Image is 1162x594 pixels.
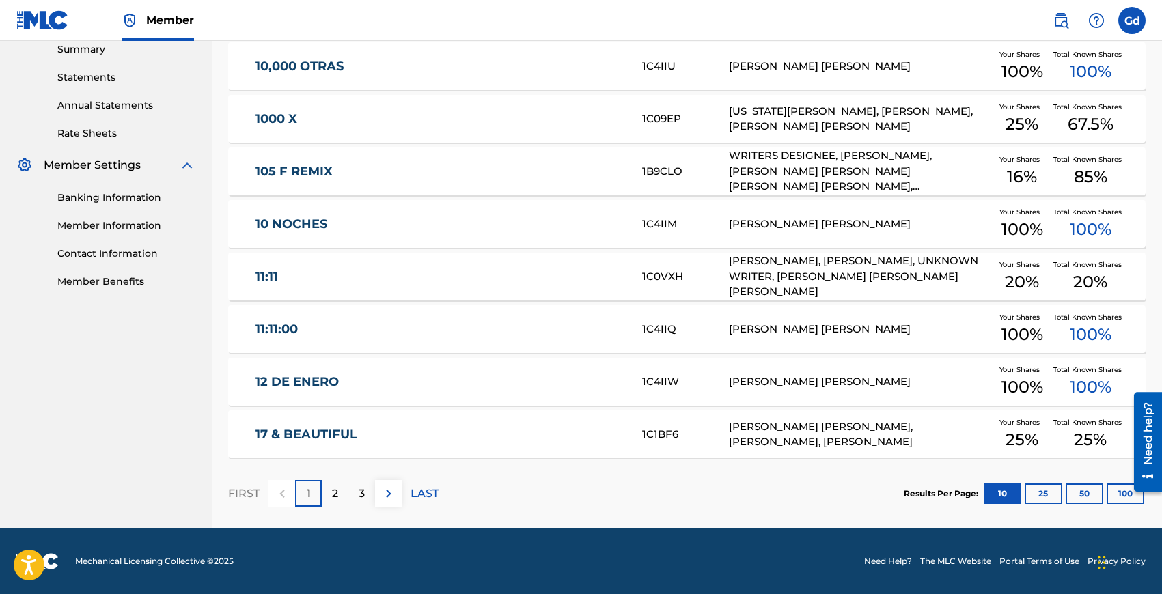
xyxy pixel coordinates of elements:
[332,485,338,502] p: 2
[1070,375,1111,399] span: 100 %
[75,555,234,567] span: Mechanical Licensing Collective © 2025
[16,157,33,173] img: Member Settings
[904,487,982,500] p: Results Per Page:
[57,218,195,233] a: Member Information
[1107,483,1144,504] button: 100
[1053,417,1127,427] span: Total Known Shares
[255,164,624,180] a: 105 F REMIX
[729,216,991,232] div: [PERSON_NAME] [PERSON_NAME]
[255,269,624,285] a: 11:11
[255,59,624,74] a: 10,000 OTRAS
[1053,365,1127,375] span: Total Known Shares
[1001,217,1043,242] span: 100 %
[729,322,991,337] div: [PERSON_NAME] [PERSON_NAME]
[642,164,730,180] div: 1B9CLO
[999,207,1045,217] span: Your Shares
[642,59,730,74] div: 1C4IIU
[1053,312,1127,322] span: Total Known Shares
[1066,483,1103,504] button: 50
[359,485,365,502] p: 3
[179,157,195,173] img: expand
[642,111,730,127] div: 1C09EP
[1007,165,1037,189] span: 16 %
[255,111,624,127] a: 1000 X
[381,485,397,502] img: right
[307,485,311,502] p: 1
[999,49,1045,59] span: Your Shares
[122,12,138,29] img: Top Rightsholder
[999,555,1079,567] a: Portal Terms of Use
[1053,259,1127,270] span: Total Known Shares
[16,553,59,569] img: logo
[999,259,1045,270] span: Your Shares
[1005,270,1039,294] span: 20 %
[864,555,912,567] a: Need Help?
[1070,59,1111,84] span: 100 %
[57,70,195,85] a: Statements
[57,190,195,205] a: Banking Information
[999,365,1045,375] span: Your Shares
[642,374,730,390] div: 1C4IIW
[57,246,195,261] a: Contact Information
[920,555,991,567] a: The MLC Website
[642,427,730,442] div: 1C1BF6
[1053,102,1127,112] span: Total Known Shares
[1006,427,1038,452] span: 25 %
[729,148,991,195] div: WRITERS DESIGNEE, [PERSON_NAME], [PERSON_NAME] [PERSON_NAME] [PERSON_NAME] [PERSON_NAME], [PERSON...
[1118,7,1146,34] div: User Menu
[255,374,624,390] a: 12 DE ENERO
[1068,112,1113,137] span: 67.5 %
[1070,217,1111,242] span: 100 %
[255,322,624,337] a: 11:11:00
[1001,322,1043,347] span: 100 %
[1006,112,1038,137] span: 25 %
[255,216,624,232] a: 10 NOCHES
[1124,387,1162,497] iframe: Resource Center
[729,104,991,135] div: [US_STATE][PERSON_NAME], [PERSON_NAME], [PERSON_NAME] [PERSON_NAME]
[1001,375,1043,399] span: 100 %
[1098,542,1106,583] div: Drag
[1070,322,1111,347] span: 100 %
[1053,49,1127,59] span: Total Known Shares
[1047,7,1075,34] a: Public Search
[729,419,991,450] div: [PERSON_NAME] [PERSON_NAME], [PERSON_NAME], [PERSON_NAME]
[729,253,991,300] div: [PERSON_NAME], [PERSON_NAME], UNKNOWN WRITER, [PERSON_NAME] [PERSON_NAME] [PERSON_NAME]
[642,269,730,285] div: 1C0VXH
[1074,165,1107,189] span: 85 %
[729,59,991,74] div: [PERSON_NAME] [PERSON_NAME]
[999,417,1045,427] span: Your Shares
[1083,7,1110,34] div: Help
[57,42,195,57] a: Summary
[642,216,730,232] div: 1C4IIM
[44,157,141,173] span: Member Settings
[1074,427,1107,452] span: 25 %
[999,154,1045,165] span: Your Shares
[1094,528,1162,594] iframe: Chat Widget
[57,274,195,289] a: Member Benefits
[642,322,730,337] div: 1C4IIQ
[1001,59,1043,84] span: 100 %
[1073,270,1107,294] span: 20 %
[999,312,1045,322] span: Your Shares
[255,427,624,442] a: 17 & BEAUTIFUL
[411,485,439,502] p: LAST
[1088,12,1105,29] img: help
[1025,483,1062,504] button: 25
[146,12,194,28] span: Member
[57,126,195,141] a: Rate Sheets
[1053,207,1127,217] span: Total Known Shares
[1053,154,1127,165] span: Total Known Shares
[984,483,1021,504] button: 10
[57,98,195,113] a: Annual Statements
[1053,12,1069,29] img: search
[228,485,260,502] p: FIRST
[729,374,991,390] div: [PERSON_NAME] [PERSON_NAME]
[16,10,69,30] img: MLC Logo
[999,102,1045,112] span: Your Shares
[1088,555,1146,567] a: Privacy Policy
